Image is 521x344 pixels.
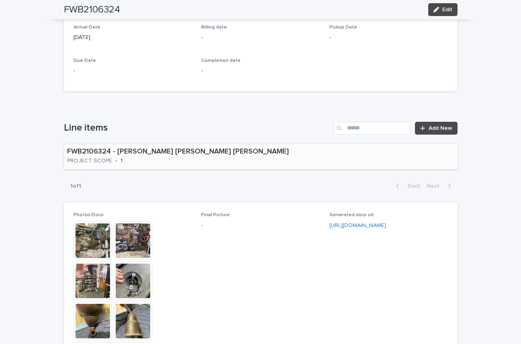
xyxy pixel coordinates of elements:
button: Back [390,182,423,190]
button: Next [423,182,458,190]
p: 1 of 1 [64,176,88,196]
span: Pickup Date [329,25,357,30]
span: Next [427,183,444,189]
span: Arrival Date [74,25,100,30]
span: Billing date [201,25,227,30]
span: Edit [442,7,452,12]
a: Add New [415,122,457,135]
span: Add New [429,125,452,131]
span: Back [403,183,420,189]
span: Due Date [74,58,96,63]
p: FWB2106324 - [PERSON_NAME] [PERSON_NAME] [PERSON_NAME] [67,147,344,156]
span: Completion date [201,58,241,63]
p: 1 [121,158,123,164]
p: • [115,158,117,164]
p: - [201,221,320,230]
p: PROJECT SCOPE [67,158,112,164]
p: - [329,33,448,42]
p: - [201,33,320,42]
p: - [74,67,192,75]
h1: Line items [64,122,331,134]
button: Edit [428,3,458,16]
p: - [201,67,320,75]
h2: FWB2106324 [64,4,120,16]
a: [URL][DOMAIN_NAME] [329,223,386,228]
a: FWB2106324 - [PERSON_NAME] [PERSON_NAME] [PERSON_NAME]PROJECT SCOPE•1 [64,144,458,170]
span: Photos/Docs [74,213,104,217]
p: [DATE] [74,33,192,42]
span: Generated docs url [329,213,374,217]
input: Search [334,122,410,135]
span: Final Picture [201,213,230,217]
